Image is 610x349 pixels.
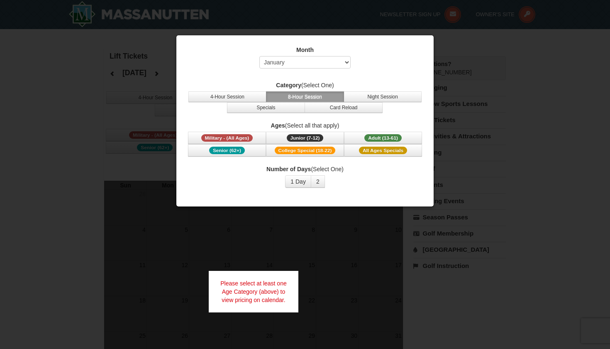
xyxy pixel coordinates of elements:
button: Senior (62+) [188,144,266,157]
button: Night Session [344,91,422,102]
strong: Category [276,82,301,88]
strong: Ages [271,122,285,129]
span: Military - (All Ages) [201,134,253,142]
button: Card Reload [305,102,383,113]
button: Military - (All Ages) [188,132,266,144]
strong: Month [296,47,314,53]
span: Adult (13-61) [364,134,402,142]
button: Junior (7-12) [266,132,344,144]
button: 2 [311,175,325,188]
span: Senior (62+) [209,147,245,154]
div: Please select at least one Age Category (above) to view pricing on calendar. [209,271,298,312]
label: (Select One) [187,165,423,173]
span: College Special (18-22) [275,147,336,154]
button: 4-Hour Session [188,91,266,102]
span: All Ages Specials [359,147,407,154]
label: (Select all that apply) [187,121,423,130]
span: Junior (7-12) [287,134,324,142]
button: 1 Day [285,175,311,188]
button: Adult (13-61) [344,132,422,144]
button: College Special (18-22) [266,144,344,157]
button: 8-Hour Session [266,91,344,102]
button: All Ages Specials [344,144,422,157]
strong: Number of Days [266,166,311,172]
label: (Select One) [187,81,423,89]
button: Specials [227,102,305,113]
